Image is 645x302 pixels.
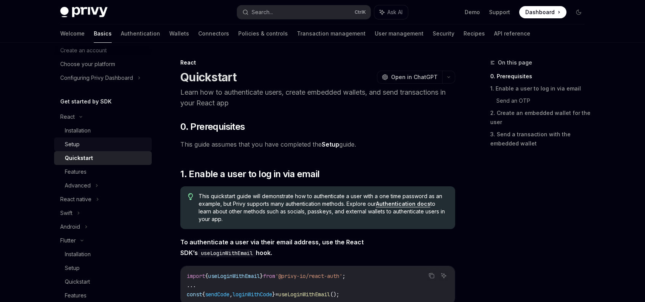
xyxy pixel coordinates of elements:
a: Quickstart [54,275,152,289]
div: Features [65,167,87,176]
span: loginWithCode [233,291,272,298]
button: Toggle dark mode [573,6,585,18]
a: Demo [465,8,480,16]
div: Quickstart [65,153,93,163]
span: const [187,291,202,298]
div: React [60,112,75,121]
a: API reference [494,24,530,43]
span: sendCode [205,291,229,298]
span: { [202,291,205,298]
h1: Quickstart [180,70,237,84]
a: Setup [322,141,339,149]
span: Ask AI [387,8,403,16]
span: Dashboard [525,8,555,16]
a: Authentication [121,24,160,43]
a: Setup [54,137,152,151]
a: 2. Create an embedded wallet for the user [490,107,591,128]
a: 1. Enable a user to log in via email [490,82,591,95]
a: Send an OTP [496,95,591,107]
div: Configuring Privy Dashboard [60,73,133,82]
span: } [272,291,275,298]
p: Learn how to authenticate users, create embedded wallets, and send transactions in your React app [180,87,455,108]
span: 0. Prerequisites [180,121,245,133]
a: Support [489,8,510,16]
span: Open in ChatGPT [391,73,438,81]
svg: Tip [188,193,193,200]
div: Quickstart [65,277,90,286]
div: Installation [65,250,91,259]
span: '@privy-io/react-auth' [275,273,342,279]
span: This guide assumes that you have completed the guide. [180,139,455,150]
div: React [180,59,455,66]
button: Ask AI [439,271,449,281]
span: (); [330,291,339,298]
div: Features [65,291,87,300]
a: Wallets [169,24,189,43]
a: Dashboard [519,6,566,18]
a: Installation [54,124,152,137]
a: Transaction management [297,24,366,43]
a: Connectors [198,24,229,43]
h5: Get started by SDK [60,97,112,106]
div: Setup [65,140,80,149]
span: ; [342,273,345,279]
div: Setup [65,263,80,273]
span: 1. Enable a user to log in via email [180,168,319,180]
span: from [263,273,275,279]
div: Flutter [60,236,76,245]
div: Swift [60,208,72,218]
div: Installation [65,126,91,135]
span: import [187,273,205,279]
button: Ask AI [374,5,408,19]
a: Authentication docs [376,200,430,207]
button: Search...CtrlK [237,5,371,19]
span: , [229,291,233,298]
strong: To authenticate a user via their email address, use the React SDK’s hook. [180,238,364,257]
span: } [260,273,263,279]
div: React native [60,195,91,204]
span: This quickstart guide will demonstrate how to authenticate a user with a one time password as an ... [199,192,448,223]
a: 3. Send a transaction with the embedded wallet [490,128,591,150]
img: dark logo [60,7,107,18]
a: 0. Prerequisites [490,70,591,82]
a: Security [433,24,454,43]
a: User management [375,24,424,43]
span: On this page [498,58,532,67]
div: Choose your platform [60,60,115,69]
div: Android [60,222,80,231]
span: useLoginWithEmail [278,291,330,298]
span: useLoginWithEmail [208,273,260,279]
span: ... [187,282,196,289]
a: Quickstart [54,151,152,165]
a: Policies & controls [238,24,288,43]
a: Welcome [60,24,85,43]
a: Recipes [464,24,485,43]
button: Copy the contents from the code block [427,271,436,281]
a: Setup [54,261,152,275]
div: Search... [252,8,273,17]
a: Features [54,165,152,179]
code: useLoginWithEmail [198,249,256,257]
a: Installation [54,247,152,261]
span: { [205,273,208,279]
span: Ctrl K [355,9,366,15]
button: Open in ChatGPT [377,71,442,84]
a: Basics [94,24,112,43]
span: = [275,291,278,298]
div: Advanced [65,181,91,190]
a: Choose your platform [54,57,152,71]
